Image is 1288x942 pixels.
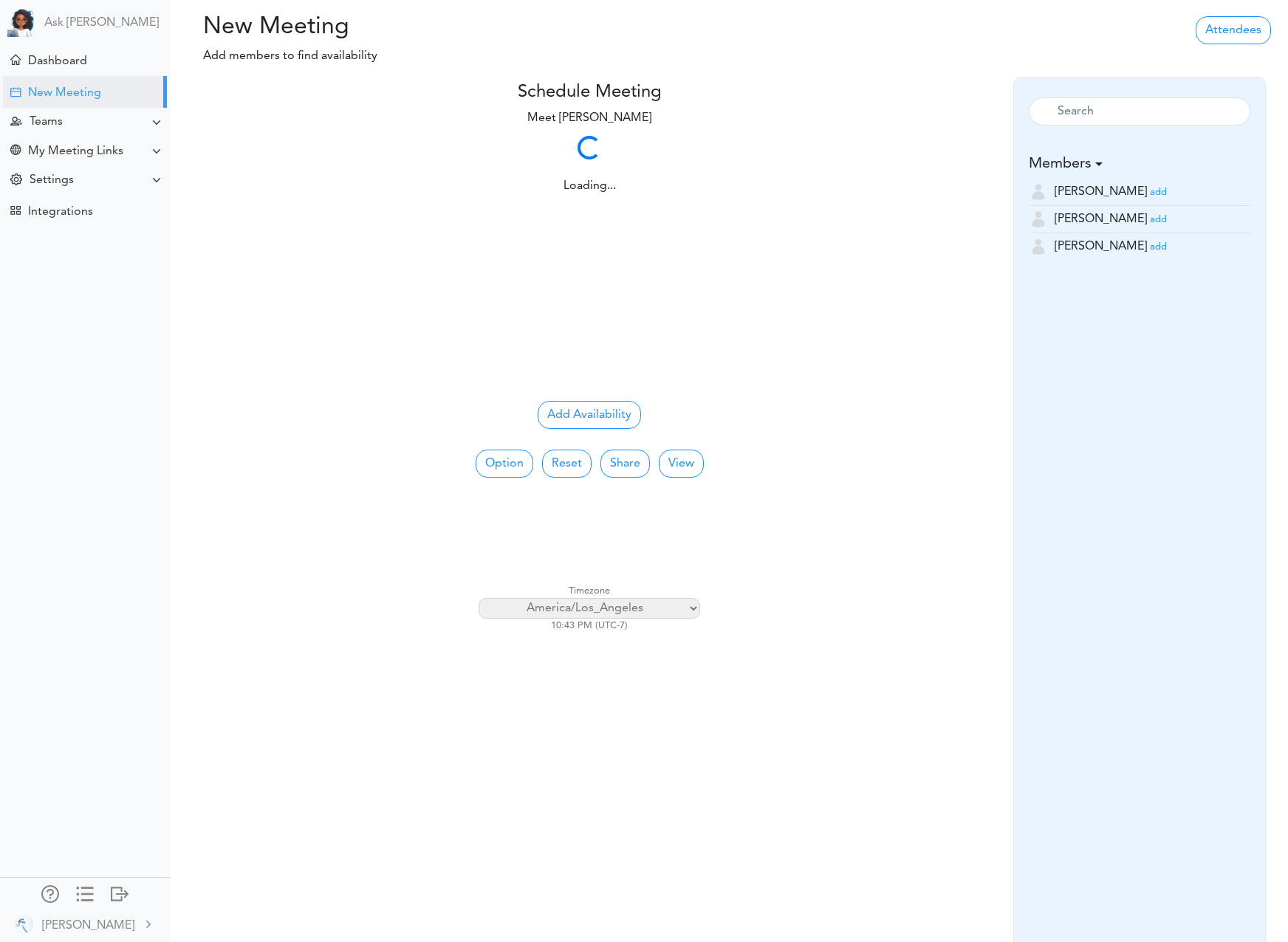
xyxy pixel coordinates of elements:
div: Creating Meeting [10,87,21,97]
a: Ask [PERSON_NAME] [44,16,159,30]
button: Reset [542,450,592,478]
h4: Schedule Meeting [256,82,925,103]
span: [PERSON_NAME] [1055,241,1147,252]
div: Teams [30,115,63,129]
p: Add members to find availability [181,47,532,65]
div: Show only icons [76,885,94,900]
a: add [1150,186,1167,198]
div: Share Meeting Link [10,145,21,159]
img: user-off.png [1029,237,1048,256]
img: user-off.png [1029,182,1048,202]
h2: New Meeting [181,13,532,41]
label: Timezone [569,584,610,598]
img: user-off.png [1029,210,1048,229]
button: Add Availability [538,401,641,429]
small: add [1150,188,1167,197]
div: Loading... [256,130,925,195]
a: [PERSON_NAME] [1,907,168,941]
div: My Meeting Links [28,145,123,159]
div: Home [10,55,21,65]
input: Search [1029,97,1250,126]
small: add [1150,242,1167,252]
li: (vidya@teamcaladi.onmicrosoft.com) [1029,233,1250,260]
div: Change Settings [10,173,22,188]
a: Attendees [1196,16,1271,44]
p: Meet [PERSON_NAME] [256,109,925,127]
button: View [659,450,704,478]
a: Share [600,450,650,478]
li: (bhavi@teamcaladi.onmicrosoft.com) [1029,179,1250,206]
div: Log out [111,885,129,900]
img: Powered by TEAMCAL AI [7,7,37,37]
li: Employee (mia@teamcaladi.onmicrosoft.com) [1029,206,1250,233]
div: Manage Members and Externals [41,885,59,900]
div: Dashboard [28,55,87,69]
span: [PERSON_NAME] [1055,186,1147,198]
div: New Meeting [28,86,101,100]
h5: Members [1029,155,1250,173]
a: Change side menu [76,885,94,906]
a: add [1150,213,1167,225]
div: Settings [30,173,74,188]
span: [PERSON_NAME] [1055,213,1147,225]
div: [PERSON_NAME] [42,917,134,935]
div: Integrations [28,205,93,219]
div: TEAMCAL AI Workflow Apps [10,205,21,216]
span: 10:43 PM (UTC-7) [551,621,628,630]
img: 9k= [16,915,33,933]
small: add [1150,215,1167,224]
a: add [1150,241,1167,252]
button: Option [476,450,533,478]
